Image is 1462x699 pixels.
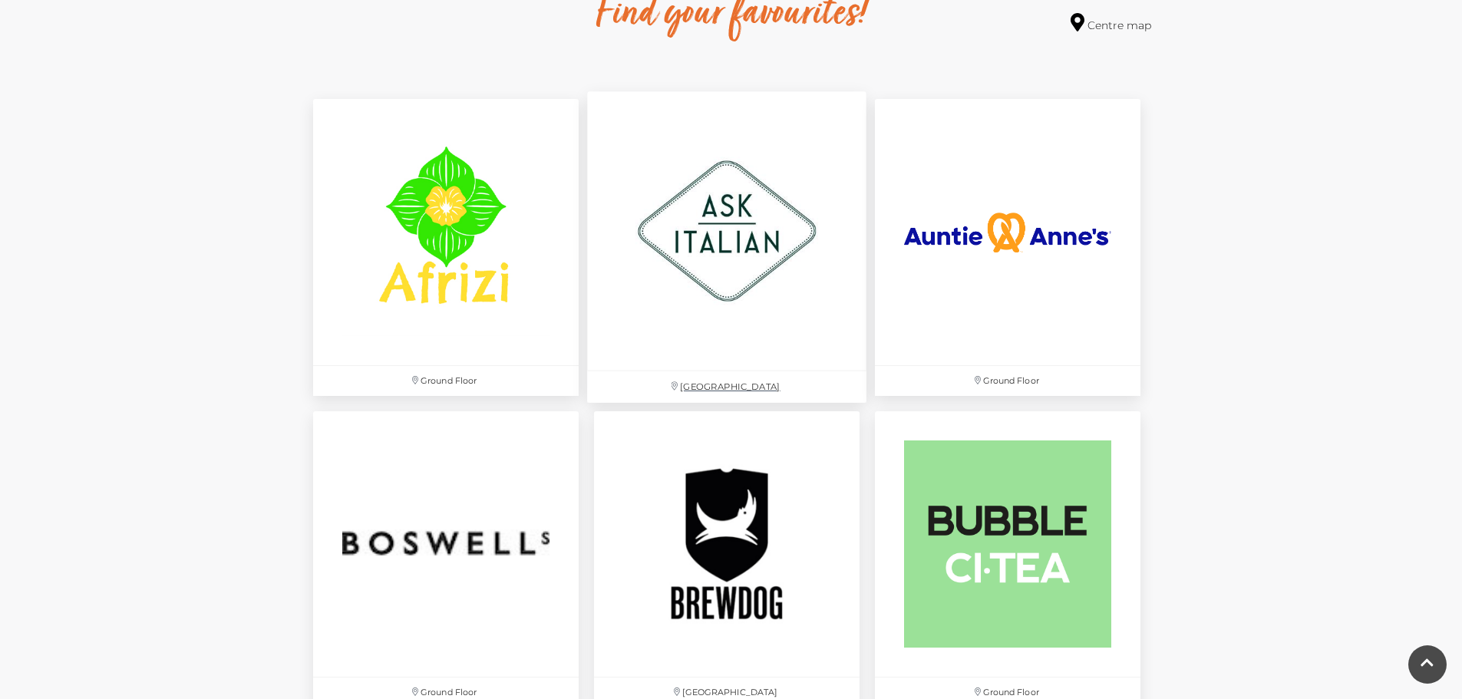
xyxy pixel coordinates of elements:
a: Ground Floor [867,91,1148,403]
p: Ground Floor [313,366,579,396]
a: Ground Floor [305,91,586,403]
p: Ground Floor [875,366,1140,396]
a: [GEOGRAPHIC_DATA] [579,84,875,411]
p: [GEOGRAPHIC_DATA] [587,371,866,403]
a: Centre map [1071,13,1151,34]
